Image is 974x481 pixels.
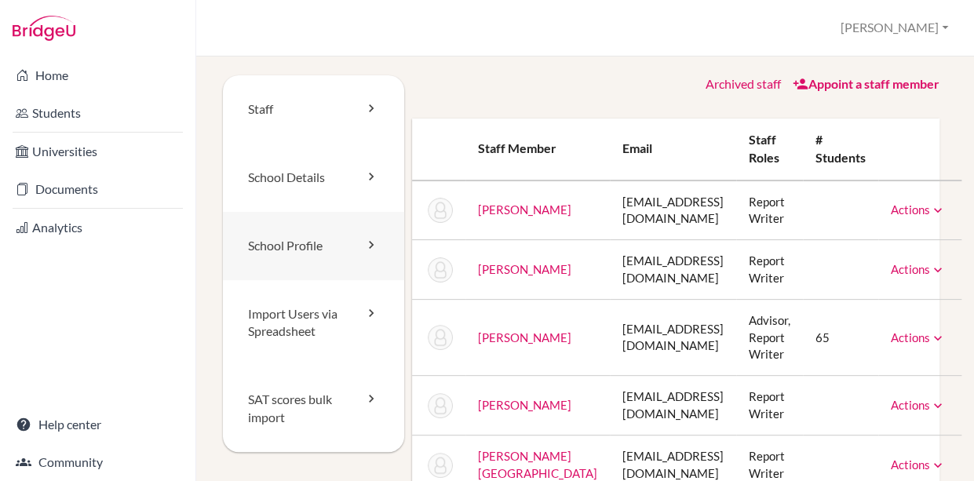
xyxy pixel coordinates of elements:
[478,330,571,344] a: [PERSON_NAME]
[891,330,946,344] a: Actions
[736,300,803,376] td: Advisor, Report Writer
[223,366,404,452] a: SAT scores bulk import
[610,240,736,300] td: [EMAIL_ADDRESS][DOMAIN_NAME]
[428,453,453,478] img: Lobna Mehanna
[223,144,404,212] a: School Details
[834,13,955,42] button: [PERSON_NAME]
[891,202,946,217] a: Actions
[478,202,571,217] a: [PERSON_NAME]
[706,76,781,91] a: Archived staff
[478,449,597,479] a: [PERSON_NAME][GEOGRAPHIC_DATA]
[610,118,736,180] th: Email
[3,409,192,440] a: Help center
[610,300,736,376] td: [EMAIL_ADDRESS][DOMAIN_NAME]
[3,97,192,129] a: Students
[478,262,571,276] a: [PERSON_NAME]
[223,280,404,366] a: Import Users via Spreadsheet
[610,180,736,240] td: [EMAIL_ADDRESS][DOMAIN_NAME]
[891,262,946,276] a: Actions
[3,446,192,478] a: Community
[478,398,571,412] a: [PERSON_NAME]
[428,257,453,282] img: Daniel Hernandez
[3,212,192,243] a: Analytics
[3,60,192,91] a: Home
[3,173,192,205] a: Documents
[428,393,453,418] img: Joseph Lingle
[223,212,404,280] a: School Profile
[803,300,878,376] td: 65
[803,118,878,180] th: # students
[428,198,453,223] img: Marthinus Carstens
[465,118,610,180] th: Staff member
[736,240,803,300] td: Report Writer
[736,118,803,180] th: Staff roles
[891,457,946,472] a: Actions
[3,136,192,167] a: Universities
[736,180,803,240] td: Report Writer
[13,16,75,41] img: Bridge-U
[428,325,453,350] img: Massimo Laterza
[736,376,803,435] td: Report Writer
[891,398,946,412] a: Actions
[610,376,736,435] td: [EMAIL_ADDRESS][DOMAIN_NAME]
[793,76,939,91] a: Appoint a staff member
[223,75,404,144] a: Staff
